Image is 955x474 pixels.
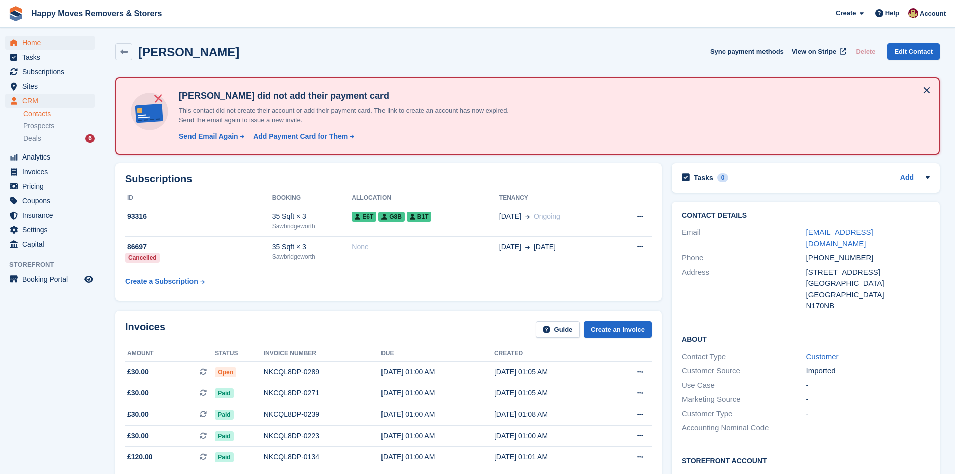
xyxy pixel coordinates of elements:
[125,321,165,338] h2: Invoices
[22,50,82,64] span: Tasks
[272,242,352,252] div: 35 Sqft × 3
[494,431,608,441] div: [DATE] 01:00 AM
[125,173,652,185] h2: Subscriptions
[272,222,352,231] div: Sawbridgeworth
[352,242,499,252] div: None
[381,388,494,398] div: [DATE] 01:00 AM
[22,79,82,93] span: Sites
[125,346,215,362] th: Amount
[806,408,930,420] div: -
[682,334,930,344] h2: About
[215,410,233,420] span: Paid
[806,278,930,289] div: [GEOGRAPHIC_DATA]
[381,431,494,441] div: [DATE] 01:00 AM
[5,272,95,286] a: menu
[127,388,149,398] span: £30.00
[125,211,272,222] div: 93316
[682,267,806,312] div: Address
[788,43,848,60] a: View on Stripe
[175,106,526,125] p: This contact did not create their account or add their payment card. The link to create an accoun...
[85,134,95,143] div: 6
[272,211,352,222] div: 35 Sqft × 3
[83,273,95,285] a: Preview store
[908,8,918,18] img: Steven Fry
[22,94,82,108] span: CRM
[272,252,352,261] div: Sawbridgeworth
[23,121,95,131] a: Prospects
[128,90,171,133] img: no-card-linked-e7822e413c904bf8b177c4d89f31251c4716f9871600ec3ca5bfc59e148c83f4.svg
[215,452,233,462] span: Paid
[264,346,381,362] th: Invoice number
[494,452,608,462] div: [DATE] 01:01 AM
[253,131,348,142] div: Add Payment Card for Them
[852,43,879,60] button: Delete
[920,9,946,19] span: Account
[806,352,839,361] a: Customer
[5,237,95,251] a: menu
[682,455,930,465] h2: Storefront Account
[806,252,930,264] div: [PHONE_NUMBER]
[249,131,355,142] a: Add Payment Card for Them
[836,8,856,18] span: Create
[5,36,95,50] a: menu
[215,367,236,377] span: Open
[806,394,930,405] div: -
[264,431,381,441] div: NKCQL8DP-0223
[9,260,100,270] span: Storefront
[806,267,930,278] div: [STREET_ADDRESS]
[352,190,499,206] th: Allocation
[5,223,95,237] a: menu
[127,409,149,420] span: £30.00
[887,43,940,60] a: Edit Contact
[125,276,198,287] div: Create a Subscription
[5,79,95,93] a: menu
[5,208,95,222] a: menu
[23,133,95,144] a: Deals 6
[175,90,526,102] h4: [PERSON_NAME] did not add their payment card
[215,388,233,398] span: Paid
[125,242,272,252] div: 86697
[806,365,930,377] div: Imported
[22,150,82,164] span: Analytics
[682,252,806,264] div: Phone
[22,179,82,193] span: Pricing
[534,212,560,220] span: Ongoing
[264,388,381,398] div: NKCQL8DP-0271
[806,300,930,312] div: N170NB
[381,409,494,420] div: [DATE] 01:00 AM
[22,165,82,179] span: Invoices
[264,452,381,462] div: NKCQL8DP-0134
[8,6,23,21] img: stora-icon-8386f47178a22dfd0bd8f6a31ec36ba5ce8667c1dd55bd0f319d3a0aa187defe.svg
[806,228,873,248] a: [EMAIL_ADDRESS][DOMAIN_NAME]
[381,452,494,462] div: [DATE] 01:00 AM
[682,365,806,377] div: Customer Source
[125,190,272,206] th: ID
[23,134,41,143] span: Deals
[682,212,930,220] h2: Contact Details
[806,289,930,301] div: [GEOGRAPHIC_DATA]
[179,131,238,142] div: Send Email Again
[22,36,82,50] span: Home
[381,346,494,362] th: Due
[694,173,713,182] h2: Tasks
[264,367,381,377] div: NKCQL8DP-0289
[352,212,376,222] span: E6T
[534,242,556,252] span: [DATE]
[22,194,82,208] span: Coupons
[5,150,95,164] a: menu
[710,43,784,60] button: Sync payment methods
[499,242,521,252] span: [DATE]
[272,190,352,206] th: Booking
[22,208,82,222] span: Insurance
[494,388,608,398] div: [DATE] 01:05 AM
[5,165,95,179] a: menu
[499,211,521,222] span: [DATE]
[494,409,608,420] div: [DATE] 01:08 AM
[885,8,899,18] span: Help
[381,367,494,377] div: [DATE] 01:00 AM
[5,50,95,64] a: menu
[682,227,806,249] div: Email
[23,121,54,131] span: Prospects
[536,321,580,338] a: Guide
[682,380,806,391] div: Use Case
